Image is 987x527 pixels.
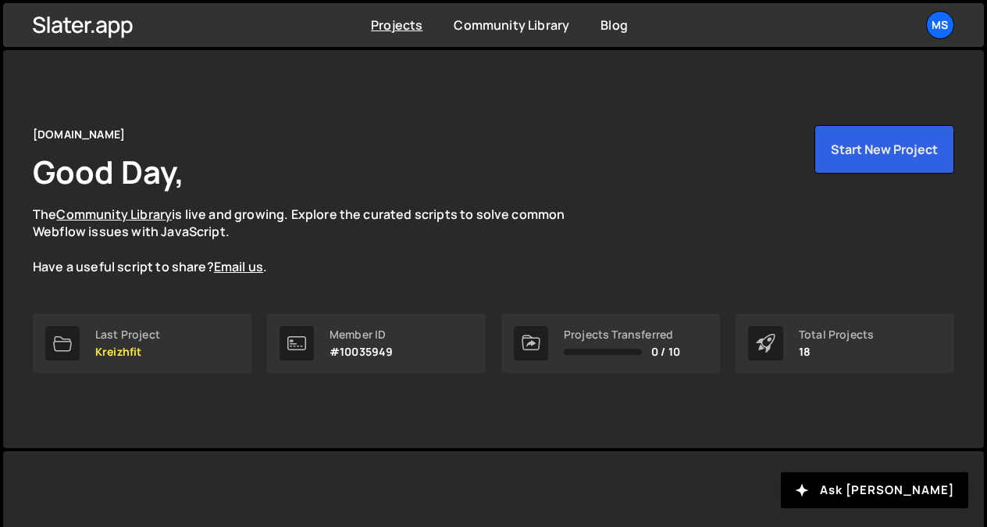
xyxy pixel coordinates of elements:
p: #10035949 [330,346,393,358]
a: Community Library [56,206,172,223]
p: The is live and growing. Explore the curated scripts to solve common Webflow issues with JavaScri... [33,206,595,276]
a: Email us [214,258,263,275]
button: Start New Project [814,125,954,174]
a: Last Project Kreizhfit [33,314,251,373]
a: Blog [600,16,628,34]
h1: Good Day, [33,150,184,193]
div: Total Projects [799,328,874,341]
span: 0 / 10 [651,346,680,358]
button: Ask [PERSON_NAME] [781,472,968,508]
div: [DOMAIN_NAME] [33,125,125,144]
p: Kreizhfit [95,346,160,358]
a: Projects [371,16,422,34]
a: Community Library [454,16,569,34]
div: Projects Transferred [564,328,680,341]
div: Member ID [330,328,393,341]
a: ms [926,11,954,39]
div: Last Project [95,328,160,341]
p: 18 [799,346,874,358]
